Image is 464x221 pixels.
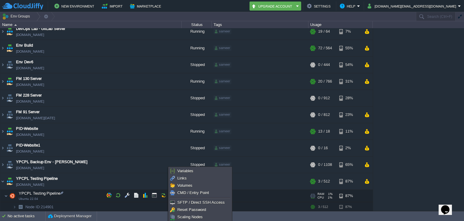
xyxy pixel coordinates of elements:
[339,107,359,123] div: 23%
[214,29,231,34] div: sameer
[318,157,332,173] div: 0 / 1108
[18,191,61,196] a: YPCPL Testing PipelineUbuntu 22.04
[25,204,54,209] span: 214901
[182,40,212,56] div: Running
[5,140,14,156] img: AMDAwAAAACH5BAEAAAAALAAAAAABAAEAAAICRAEAOw==
[214,112,231,117] div: sameer
[177,176,187,180] span: Links
[16,82,44,88] span: [DOMAIN_NAME]
[214,62,231,68] div: sameer
[1,21,181,28] div: Name
[326,196,332,200] span: 1%
[5,90,14,106] img: AMDAwAAAACH5BAEAAAAALAAAAAABAAEAAAICRAEAOw==
[16,48,44,54] span: [DOMAIN_NAME]
[182,21,211,28] div: Status
[16,182,44,188] span: [DOMAIN_NAME]
[169,175,231,182] a: Links
[169,199,231,206] a: SFTP / Direct SSH Access
[16,59,33,65] a: Env Dev6
[0,57,5,73] img: AMDAwAAAACH5BAEAAAAALAAAAAABAAEAAAICRAEAOw==
[0,73,5,90] img: AMDAwAAAACH5BAEAAAAALAAAAAABAAEAAAICRAEAOw==
[16,165,44,171] span: [DOMAIN_NAME]
[214,162,231,167] div: sameer
[0,173,5,190] img: AMDAwAAAACH5BAEAAAAALAAAAAABAAEAAAICRAEAOw==
[16,126,38,132] a: PID-Website
[2,12,32,21] button: Env Groups
[339,123,359,140] div: 11%
[2,2,43,10] img: CloudJiffy
[13,202,16,212] img: AMDAwAAAACH5BAEAAAAALAAAAAABAAEAAAICRAEAOw==
[339,57,359,73] div: 54%
[48,213,92,219] button: Deployment Manager
[318,140,328,156] div: 0 / 16
[182,157,212,173] div: Stopped
[327,192,333,196] span: 1%
[54,2,96,10] button: New Environment
[182,140,212,156] div: Stopped
[4,190,8,202] img: AMDAwAAAACH5BAEAAAAALAAAAAABAAEAAAICRAEAOw==
[169,190,231,196] a: CMD / Entry Point
[182,123,212,140] div: Running
[339,190,359,202] div: 87%
[317,196,324,200] span: CPU
[5,73,14,90] img: AMDAwAAAACH5BAEAAAAALAAAAAABAAEAAAICRAEAOw==
[25,205,41,209] span: Node ID:
[169,214,231,220] a: Scaling Nodes
[8,190,17,202] img: AMDAwAAAACH5BAEAAAAALAAAAAABAAEAAAICRAEAOw==
[182,57,212,73] div: Stopped
[339,90,359,106] div: 28%
[339,202,359,212] div: 87%
[339,40,359,56] div: 55%
[339,140,359,156] div: 2%
[16,109,40,115] a: FM 91 Server
[169,182,231,189] a: Volumes
[16,65,44,71] span: [DOMAIN_NAME]
[309,21,372,28] div: Usage
[16,142,40,148] a: PID-Website1
[340,2,357,10] button: Help
[5,173,14,190] img: AMDAwAAAACH5BAEAAAAALAAAAAABAAEAAAICRAEAOw==
[5,157,14,173] img: AMDAwAAAACH5BAEAAAAALAAAAAABAAEAAAICRAEAOw==
[307,2,332,10] button: Settings
[5,23,14,40] img: AMDAwAAAACH5BAEAAAAALAAAAAABAAEAAAICRAEAOw==
[16,26,65,32] a: DevOps Lab - GitLab Server
[318,73,332,90] div: 20 / 766
[5,107,14,123] img: AMDAwAAAACH5BAEAAAAALAAAAAABAAEAAAICRAEAOw==
[318,202,328,212] div: 3 / 512
[177,169,193,173] span: Variables
[318,173,330,190] div: 3 / 512
[318,23,330,40] div: 19 / 64
[16,42,33,48] a: Env Build
[182,73,212,90] div: Running
[182,23,212,40] div: Running
[16,76,42,82] a: FM 130 Server
[0,107,5,123] img: AMDAwAAAACH5BAEAAAAALAAAAAABAAEAAAICRAEAOw==
[214,129,231,134] div: sameer
[5,123,14,140] img: AMDAwAAAACH5BAEAAAAALAAAAAABAAEAAAICRAEAOw==
[177,207,206,212] span: Reset Password
[339,73,359,90] div: 31%
[214,145,231,151] div: sameer
[439,197,458,215] iframe: chat widget
[318,40,332,56] div: 72 / 564
[5,40,14,56] img: AMDAwAAAACH5BAEAAAAALAAAAAABAAEAAAICRAEAOw==
[177,215,203,219] span: Scaling Nodes
[130,2,163,10] button: Marketplace
[169,206,231,213] a: Reset Password
[16,176,58,182] a: YPCPL Testing Pipeline
[14,24,17,26] img: AMDAwAAAACH5BAEAAAAALAAAAAABAAEAAAICRAEAOw==
[318,107,330,123] div: 0 / 812
[0,23,5,40] img: AMDAwAAAACH5BAEAAAAALAAAAAABAAEAAAICRAEAOw==
[16,32,44,38] a: [DOMAIN_NAME]
[8,211,45,221] div: No active tasks
[16,159,88,165] a: YPCPL Backup Env - [PERSON_NAME]
[214,95,231,101] div: sameer
[214,45,231,51] div: sameer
